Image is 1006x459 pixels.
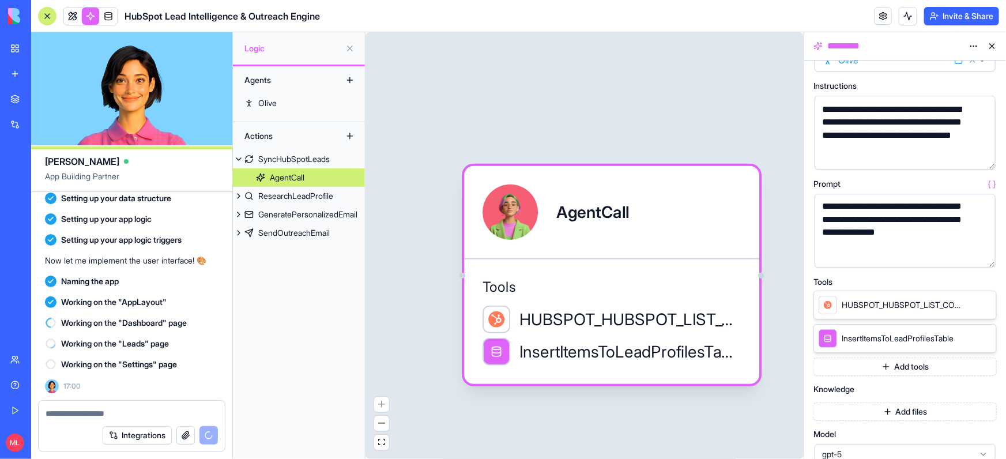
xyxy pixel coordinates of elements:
[103,426,172,445] button: Integrations
[258,190,333,202] div: ResearchLeadProfile
[45,155,119,168] span: [PERSON_NAME]
[61,193,171,204] span: Setting up your data structure
[233,168,365,187] a: AgentCall
[233,205,365,224] a: GeneratePersonalizedEmail
[258,209,357,220] div: GeneratePersonalizedEmail
[233,150,365,168] a: SyncHubSpotLeads
[813,358,997,376] button: Add tools
[519,340,741,363] span: InsertItemsToLeadProfilesTable
[63,382,81,391] span: 17:00
[813,278,832,286] span: Tools
[6,434,24,452] span: ML
[813,82,857,90] span: Instructions
[813,180,841,188] span: Prompt
[842,333,954,344] span: InsertItemsToLeadProfilesTable
[45,255,218,266] p: Now let me implement the user interface! 🎨
[45,379,59,393] img: Ella_00000_wcx2te.png
[813,402,997,421] button: Add files
[270,172,304,183] div: AgentCall
[8,8,80,24] img: logo
[45,171,218,191] span: App Building Partner
[842,299,964,311] span: HUBSPOT_HUBSPOT_LIST_CONTACTS
[813,385,854,393] span: Knowledge
[125,9,320,23] span: HubSpot Lead Intelligence & Outreach Engine
[258,153,330,165] div: SyncHubSpotLeads
[61,213,152,225] span: Setting up your app logic
[813,430,836,438] span: Model
[233,187,365,205] a: ResearchLeadProfile
[924,7,999,25] button: Invite & Share
[61,276,119,287] span: Naming the app
[258,97,277,109] div: Olive
[374,416,389,431] button: zoom out
[464,166,759,384] div: AgentCallToolsHUBSPOT_HUBSPOT_LIST_CONTACTSInsertItemsToLeadProfilesTable
[244,43,341,54] span: Logic
[233,94,365,112] a: Olive
[374,435,389,450] button: fit view
[239,127,331,145] div: Actions
[61,317,187,329] span: Working on the "Dashboard" page
[239,71,331,89] div: Agents
[233,224,365,242] a: SendOutreachEmail
[61,359,177,370] span: Working on the "Settings" page
[556,201,629,224] div: AgentCall
[61,338,169,349] span: Working on the "Leads" page
[61,234,182,246] span: Setting up your app logic triggers
[258,227,330,239] div: SendOutreachEmail
[483,278,741,296] span: Tools
[61,296,167,308] span: Working on the "AppLayout"
[519,308,741,331] span: HUBSPOT_HUBSPOT_LIST_CONTACTS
